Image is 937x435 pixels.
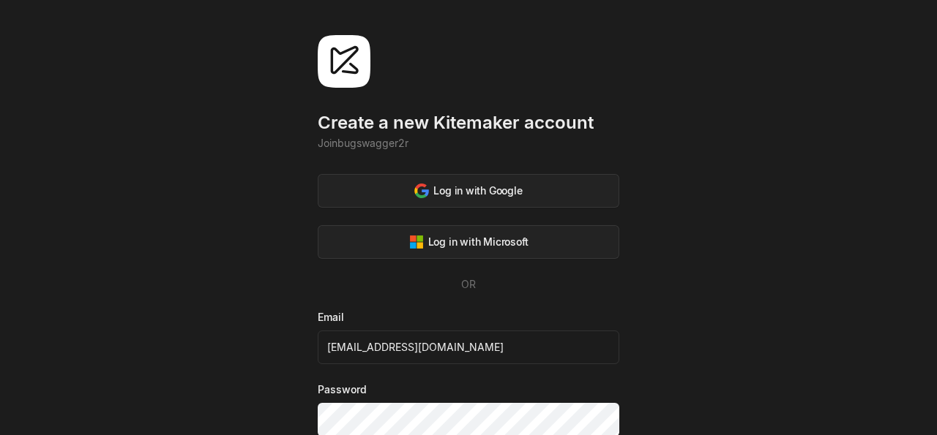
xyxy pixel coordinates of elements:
div: Create a new Kitemaker account [318,111,619,135]
img: svg%3e [409,235,424,249]
div: Log in with Microsoft [409,234,529,249]
label: Password [318,382,619,397]
div: Join bugswagger2r [318,135,619,151]
div: OR [318,276,619,292]
img: svg%3e [414,184,429,198]
input: yourname@company.com [318,330,619,364]
img: svg%3e [318,35,370,88]
label: Email [318,309,619,325]
div: Log in with Google [414,183,522,198]
button: Log in with Google [318,174,619,208]
button: Log in with Microsoft [318,225,619,259]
